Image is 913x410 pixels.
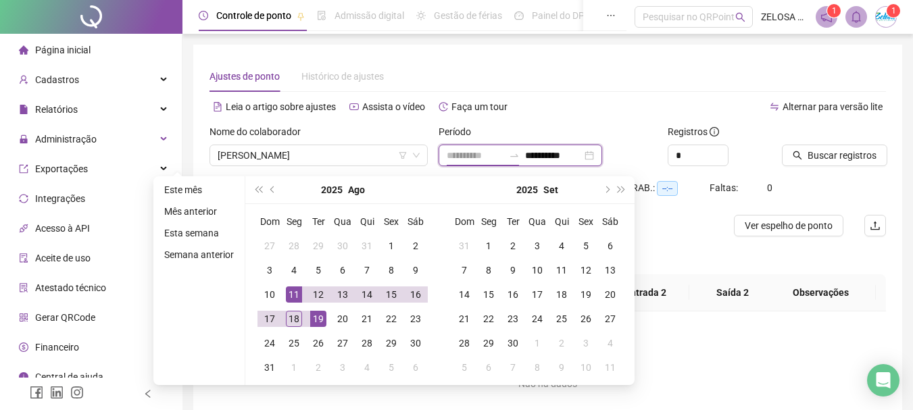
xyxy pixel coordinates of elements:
th: Qua [525,209,549,234]
label: Período [439,124,480,139]
td: 2025-09-13 [598,258,622,282]
td: 2025-08-06 [330,258,355,282]
div: 20 [335,311,351,327]
span: audit [19,253,28,263]
td: 2025-09-03 [330,355,355,380]
td: 2025-08-09 [403,258,428,282]
div: 24 [529,311,545,327]
div: Open Intercom Messenger [867,364,899,396]
th: Seg [282,209,306,234]
span: upload [870,220,881,231]
td: 2025-08-31 [257,355,282,380]
span: --:-- [657,181,678,196]
span: Controle de ponto [216,10,291,21]
th: Sáb [598,209,622,234]
span: down [412,151,420,159]
th: Sáb [403,209,428,234]
li: Esta semana [159,225,239,241]
div: 1 [383,238,399,254]
span: MANOEL MESSIAS FERNANDES DUARTE [218,145,420,165]
span: Admissão digital [335,10,404,21]
td: 2025-10-04 [598,331,622,355]
div: 7 [456,262,472,278]
div: 2 [408,238,424,254]
div: 31 [262,359,278,376]
div: 14 [359,286,375,303]
td: 2025-09-01 [282,355,306,380]
span: export [19,164,28,174]
div: 2 [553,335,570,351]
td: 2025-08-21 [355,307,379,331]
button: month panel [543,176,558,203]
div: 27 [262,238,278,254]
div: 19 [578,286,594,303]
div: 8 [529,359,545,376]
span: Painel do DP [532,10,585,21]
div: 31 [456,238,472,254]
td: 2025-09-06 [598,234,622,258]
span: sync [19,194,28,203]
td: 2025-10-03 [574,331,598,355]
td: 2025-08-28 [355,331,379,355]
div: 1 [529,335,545,351]
td: 2025-08-25 [282,331,306,355]
td: 2025-08-17 [257,307,282,331]
div: 28 [359,335,375,351]
th: Entrada 2 [603,274,689,311]
div: 29 [480,335,497,351]
span: Relatórios [35,104,78,115]
td: 2025-07-30 [330,234,355,258]
div: 10 [262,286,278,303]
th: Seg [476,209,501,234]
sup: Atualize o seu contato no menu Meus Dados [887,4,900,18]
div: 26 [578,311,594,327]
span: Integrações [35,193,85,204]
div: 29 [383,335,399,351]
td: 2025-09-10 [525,258,549,282]
td: 2025-08-27 [330,331,355,355]
div: 30 [335,238,351,254]
div: 28 [456,335,472,351]
span: ZELOSA LIMPEZA [761,9,808,24]
div: 16 [505,286,521,303]
div: 15 [480,286,497,303]
div: 8 [480,262,497,278]
td: 2025-09-14 [452,282,476,307]
span: dollar [19,342,28,352]
span: Central de ajuda [35,371,103,382]
span: linkedin [50,386,64,399]
span: history [439,102,448,111]
div: 23 [505,311,521,327]
span: info-circle [710,127,719,136]
td: 2025-09-08 [476,258,501,282]
span: 1 [832,6,837,16]
td: 2025-09-09 [501,258,525,282]
td: 2025-07-28 [282,234,306,258]
th: Observações [766,274,876,311]
span: pushpin [297,12,305,20]
div: 23 [408,311,424,327]
div: 20 [602,286,618,303]
td: 2025-09-05 [379,355,403,380]
td: 2025-08-14 [355,282,379,307]
div: 17 [262,311,278,327]
th: Sex [574,209,598,234]
span: Ajustes de ponto [209,71,280,82]
button: prev-year [266,176,280,203]
div: 4 [553,238,570,254]
div: 11 [602,359,618,376]
div: 2 [505,238,521,254]
td: 2025-09-12 [574,258,598,282]
button: year panel [516,176,538,203]
li: Semana anterior [159,247,239,263]
span: Histórico de ajustes [301,71,384,82]
div: 10 [529,262,545,278]
li: Mês anterior [159,203,239,220]
td: 2025-10-06 [476,355,501,380]
div: H. TRAB.: [615,180,710,196]
td: 2025-09-03 [525,234,549,258]
span: ellipsis [606,11,616,20]
td: 2025-09-26 [574,307,598,331]
th: Saída 2 [689,274,776,311]
td: 2025-08-02 [403,234,428,258]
